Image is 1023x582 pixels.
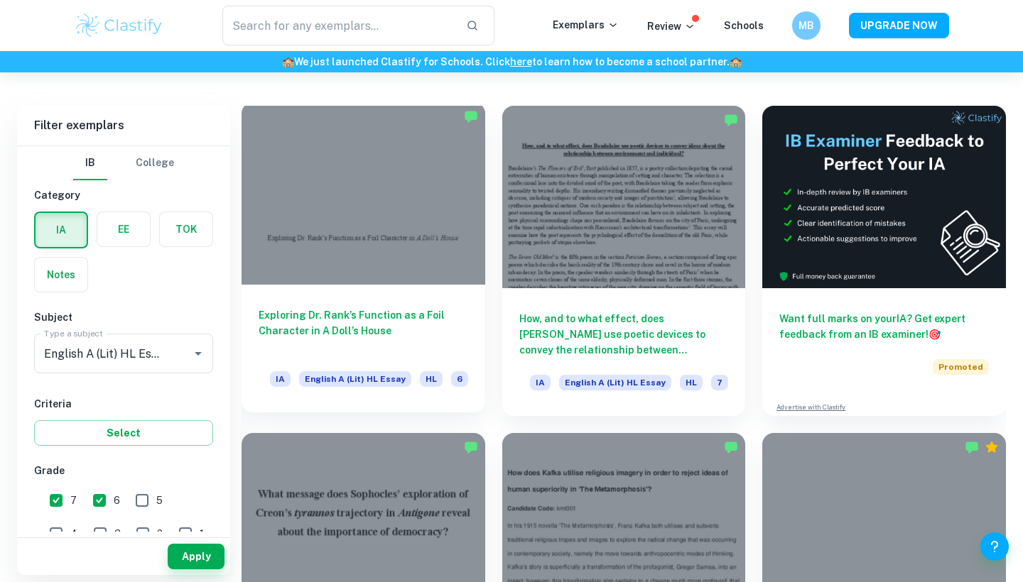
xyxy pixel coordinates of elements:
[464,109,478,123] img: Marked
[114,526,121,542] span: 3
[724,20,764,31] a: Schools
[451,371,468,387] span: 6
[188,344,208,363] button: Open
[965,440,979,454] img: Marked
[17,106,230,145] h6: Filter exemplars
[34,463,213,478] h6: Grade
[70,493,77,508] span: 7
[799,18,815,33] h6: MB
[34,420,213,446] button: Select
[980,532,1009,561] button: Help and Feedback
[724,113,738,127] img: Marked
[420,371,443,387] span: HL
[222,6,455,45] input: Search for any exemplars...
[114,493,120,508] span: 6
[282,56,294,67] span: 🏫
[985,440,999,454] div: Premium
[242,106,485,416] a: Exploring Dr. Rank’s Function as a Foil Character in A Doll’s HouseIAEnglish A (Lit) HL EssayHL6
[270,371,291,387] span: IA
[530,375,551,390] span: IA
[44,327,103,339] label: Type a subject
[849,13,949,38] button: UPGRADE NOW
[136,146,174,180] button: College
[762,106,1006,288] img: Thumbnail
[36,213,87,247] button: IA
[762,106,1006,416] a: Want full marks on yourIA? Get expert feedback from an IB examiner!PromotedAdvertise with Clastify
[553,17,619,33] p: Exemplars
[559,375,671,390] span: English A (Lit) HL Essay
[792,11,821,40] button: MB
[34,187,213,203] h6: Category
[156,493,163,508] span: 5
[711,375,728,390] span: 7
[34,396,213,412] h6: Criteria
[70,526,77,542] span: 4
[510,56,532,67] a: here
[724,440,738,454] img: Marked
[97,212,150,246] button: EE
[929,329,941,340] span: 🎯
[680,375,703,390] span: HL
[259,307,468,354] h6: Exploring Dr. Rank’s Function as a Foil Character in A Doll’s House
[157,526,163,542] span: 2
[776,402,845,412] a: Advertise with Clastify
[464,440,478,454] img: Marked
[502,106,746,416] a: How, and to what effect, does [PERSON_NAME] use poetic devices to convey the relationship between...
[73,146,174,180] div: Filter type choice
[3,54,1020,70] h6: We just launched Clastify for Schools. Click to learn how to become a school partner.
[299,371,411,387] span: English A (Lit) HL Essay
[933,359,989,375] span: Promoted
[779,311,989,342] h6: Want full marks on your IA ? Get expert feedback from an IB examiner!
[519,311,729,358] h6: How, and to what effect, does [PERSON_NAME] use poetic devices to convey the relationship between...
[200,526,204,542] span: 1
[35,258,87,292] button: Notes
[74,11,164,40] img: Clastify logo
[168,544,224,569] button: Apply
[647,18,695,34] p: Review
[160,212,212,246] button: TOK
[730,56,742,67] span: 🏫
[34,309,213,325] h6: Subject
[73,146,107,180] button: IB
